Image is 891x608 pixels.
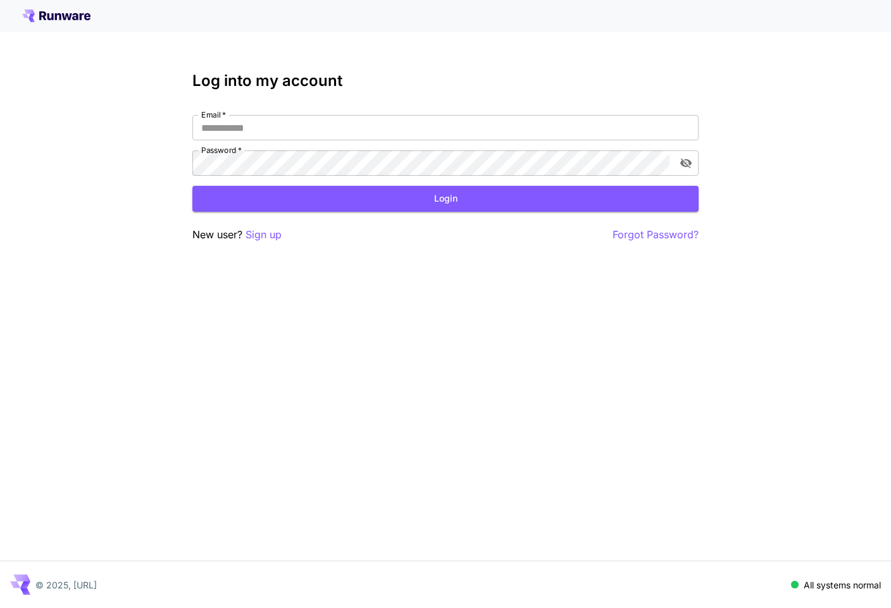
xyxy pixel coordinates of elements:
[192,72,699,90] h3: Log into my account
[192,186,699,212] button: Login
[675,152,697,174] button: toggle password visibility
[35,578,97,592] p: © 2025, [URL]
[201,109,226,120] label: Email
[246,227,282,243] button: Sign up
[192,227,282,243] p: New user?
[613,227,699,243] button: Forgot Password?
[804,578,881,592] p: All systems normal
[201,145,242,155] label: Password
